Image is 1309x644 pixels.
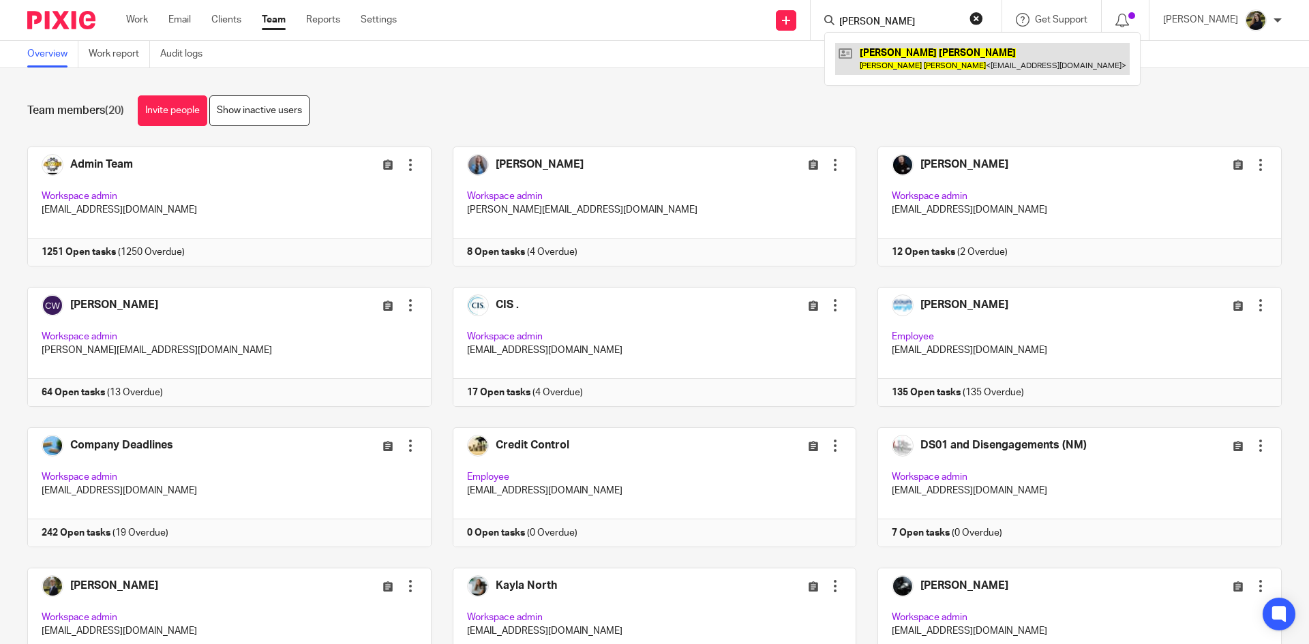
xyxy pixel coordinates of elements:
a: Settings [361,13,397,27]
a: Team [262,13,286,27]
a: Invite people [138,95,207,126]
img: ACCOUNTING4EVERYTHING-13.jpg [1245,10,1267,31]
a: Overview [27,41,78,67]
span: Get Support [1035,15,1087,25]
p: [PERSON_NAME] [1163,13,1238,27]
button: Clear [969,12,983,25]
a: Work [126,13,148,27]
input: Search [838,16,961,29]
img: Pixie [27,11,95,29]
a: Clients [211,13,241,27]
h1: Team members [27,104,124,118]
a: Reports [306,13,340,27]
a: Email [168,13,191,27]
a: Audit logs [160,41,213,67]
span: (20) [105,105,124,116]
a: Work report [89,41,150,67]
a: Show inactive users [209,95,310,126]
